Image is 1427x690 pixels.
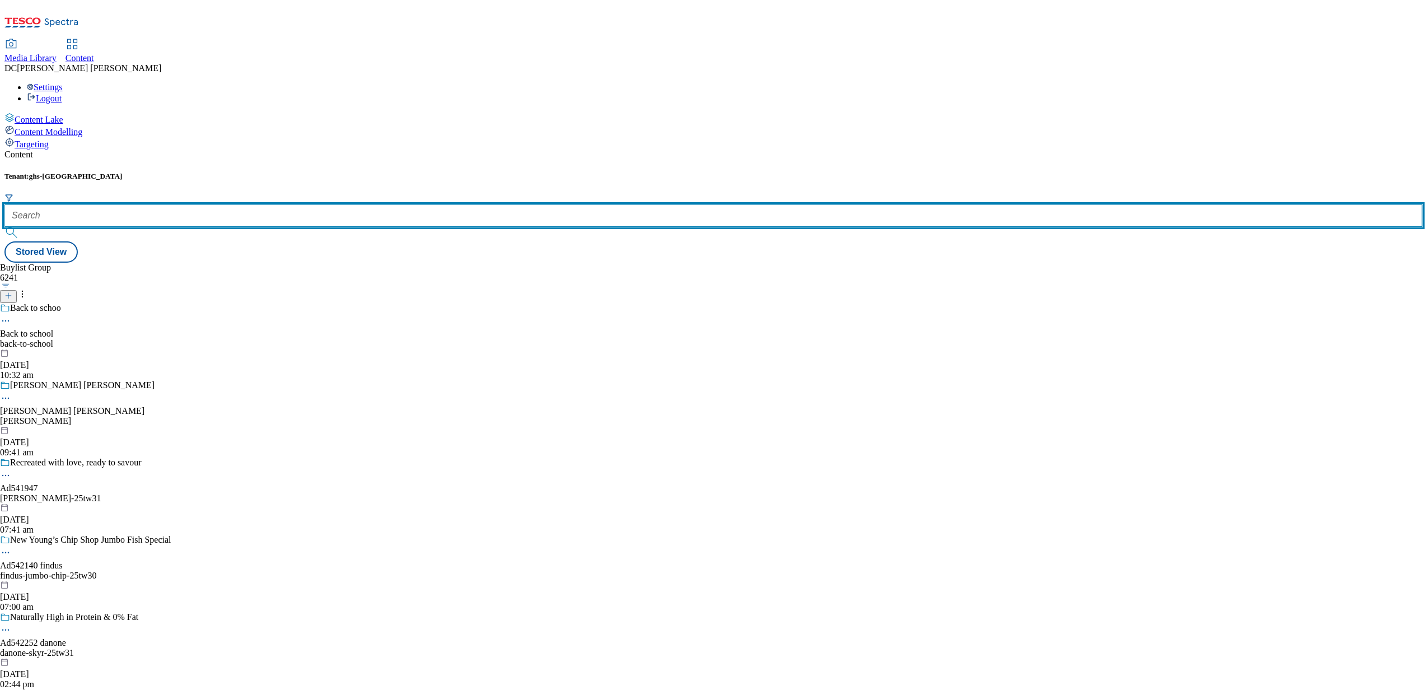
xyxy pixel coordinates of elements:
div: Back to schoo [10,303,61,313]
div: Naturally High in Protein & 0% Fat [10,612,138,622]
a: Content Lake [4,113,1423,125]
div: Recreated with love, ready to savour [10,458,142,468]
a: Content Modelling [4,125,1423,137]
span: [PERSON_NAME] [PERSON_NAME] [17,63,161,73]
div: [PERSON_NAME] [PERSON_NAME] [10,380,155,390]
span: DC [4,63,17,73]
a: Targeting [4,137,1423,150]
div: Content [4,150,1423,160]
span: Targeting [15,139,49,149]
a: Media Library [4,40,57,63]
div: New Young’s Chip Shop Jumbo Fish Special [10,535,171,545]
h5: Tenant: [4,172,1423,181]
a: Settings [27,82,63,92]
span: Content [65,53,94,63]
span: Media Library [4,53,57,63]
span: Content Modelling [15,127,82,137]
a: Content [65,40,94,63]
span: ghs-[GEOGRAPHIC_DATA] [29,172,123,180]
svg: Search Filters [4,193,13,202]
button: Stored View [4,241,78,263]
span: Content Lake [15,115,63,124]
a: Logout [27,94,62,103]
input: Search [4,204,1423,227]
